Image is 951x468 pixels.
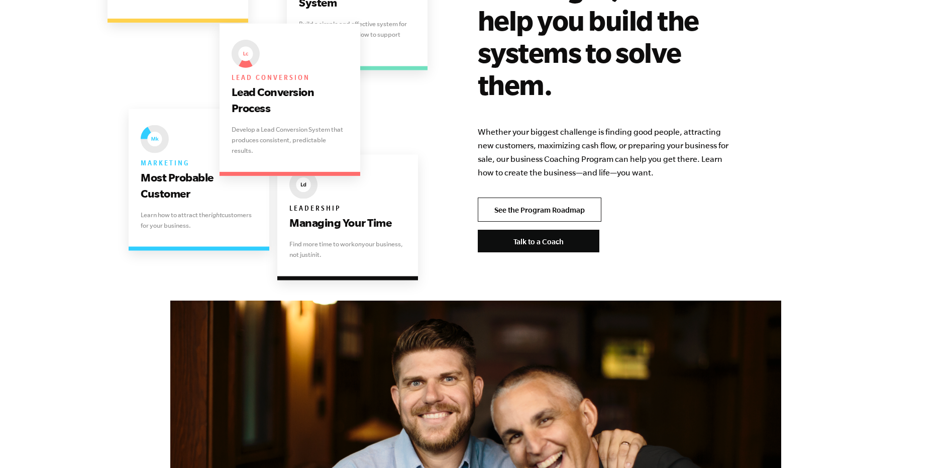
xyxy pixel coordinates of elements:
[478,125,731,179] p: Whether your biggest challenge is finding good people, attracting new customers, maximizing cash ...
[289,239,406,260] p: Find more time to work your business, not just it.
[901,420,951,468] iframe: Chat Widget
[141,210,257,231] p: Learn how to attract the customers for your business.
[478,230,599,252] a: Talk to a Coach
[141,125,169,153] img: EMyth The Seven Essential Systems: Marketing
[141,169,257,202] h3: Most Probable Customer
[310,251,315,258] i: in
[478,198,601,222] a: See the Program Roadmap
[513,237,564,246] span: Talk to a Coach
[141,157,257,169] h6: Marketing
